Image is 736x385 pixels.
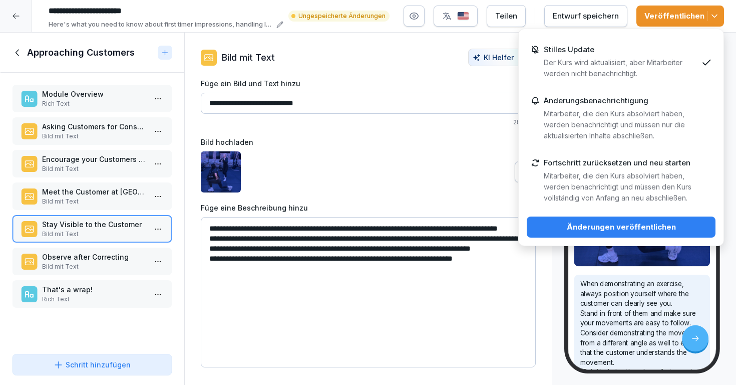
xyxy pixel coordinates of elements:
[42,99,146,108] p: Rich Text
[42,132,146,141] p: Bild mit Text
[473,53,531,62] div: KI Helfer
[42,121,146,132] p: Asking Customers for Consent before Touching
[42,154,146,164] p: Encourage your Customers to listen to their Bodies
[54,359,131,370] div: Schritt hinzufügen
[42,252,146,262] p: Observe after Correcting
[495,11,517,22] div: Teilen
[544,57,697,79] p: Der Kurs wird aktualisiert, aber Mitarbeiter werden nicht benachrichtigt.
[49,20,273,30] p: Here's what you need to know about first timer impressions, handling latecomers and remembering n...
[12,117,172,145] div: Asking Customers for Consent before TouchingBild mit Text
[12,248,172,275] div: Observe after CorrectingBild mit Text
[201,118,536,127] p: 28 / 200
[574,126,710,266] img: Bild und Text Vorschau
[457,12,469,21] img: us.svg
[553,11,619,22] div: Entwurf speichern
[27,47,135,59] h1: Approaching Customers
[12,215,172,243] div: Stay Visible to the CustomerBild mit Text
[544,170,697,204] p: Mitarbeiter, die den Kurs absolviert haben, werden benachrichtigt und müssen den Kurs vollständig...
[42,230,146,239] p: Bild mit Text
[201,203,536,213] label: Füge eine Beschreibung hinzu
[12,280,172,308] div: That's a wrap!Rich Text
[42,284,146,295] p: That's a wrap!
[544,108,697,141] p: Mitarbeiter, die den Kurs absolviert haben, werden benachrichtigt und müssen nur die aktualisiert...
[42,219,146,230] p: Stay Visible to the Customer
[201,137,536,147] label: Bild hochladen
[12,150,172,177] div: Encourage your Customers to listen to their BodiesBild mit Text
[201,151,241,192] img: x7ykfg1r4aesi13htmpwst2h.png
[42,262,146,271] p: Bild mit Text
[487,5,526,27] button: Teilen
[222,51,275,64] p: Bild mit Text
[12,85,172,112] div: Module OverviewRich Text
[201,78,536,89] label: Füge ein Bild und Text hinzu
[12,354,172,375] button: Schritt hinzufügen
[42,197,146,206] p: Bild mit Text
[544,5,627,27] button: Entwurf speichern
[12,182,172,210] div: Meet the Customer at [GEOGRAPHIC_DATA]Bild mit Text
[42,186,146,197] p: Meet the Customer at [GEOGRAPHIC_DATA]
[544,96,648,105] p: Änderungsbenachrichtigung
[636,6,724,27] button: Veröffentlichen
[544,45,594,54] p: Stilles Update
[535,222,707,233] div: Änderungen veröffentlichen
[644,11,716,22] div: Veröffentlichen
[42,164,146,173] p: Bild mit Text
[42,295,146,304] p: Rich Text
[527,217,715,238] button: Änderungen veröffentlichen
[298,12,386,21] p: Ungespeicherte Änderungen
[42,89,146,99] p: Module Overview
[544,158,690,167] p: Fortschritt zurücksetzen und neu starten
[468,49,536,66] button: KI Helfer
